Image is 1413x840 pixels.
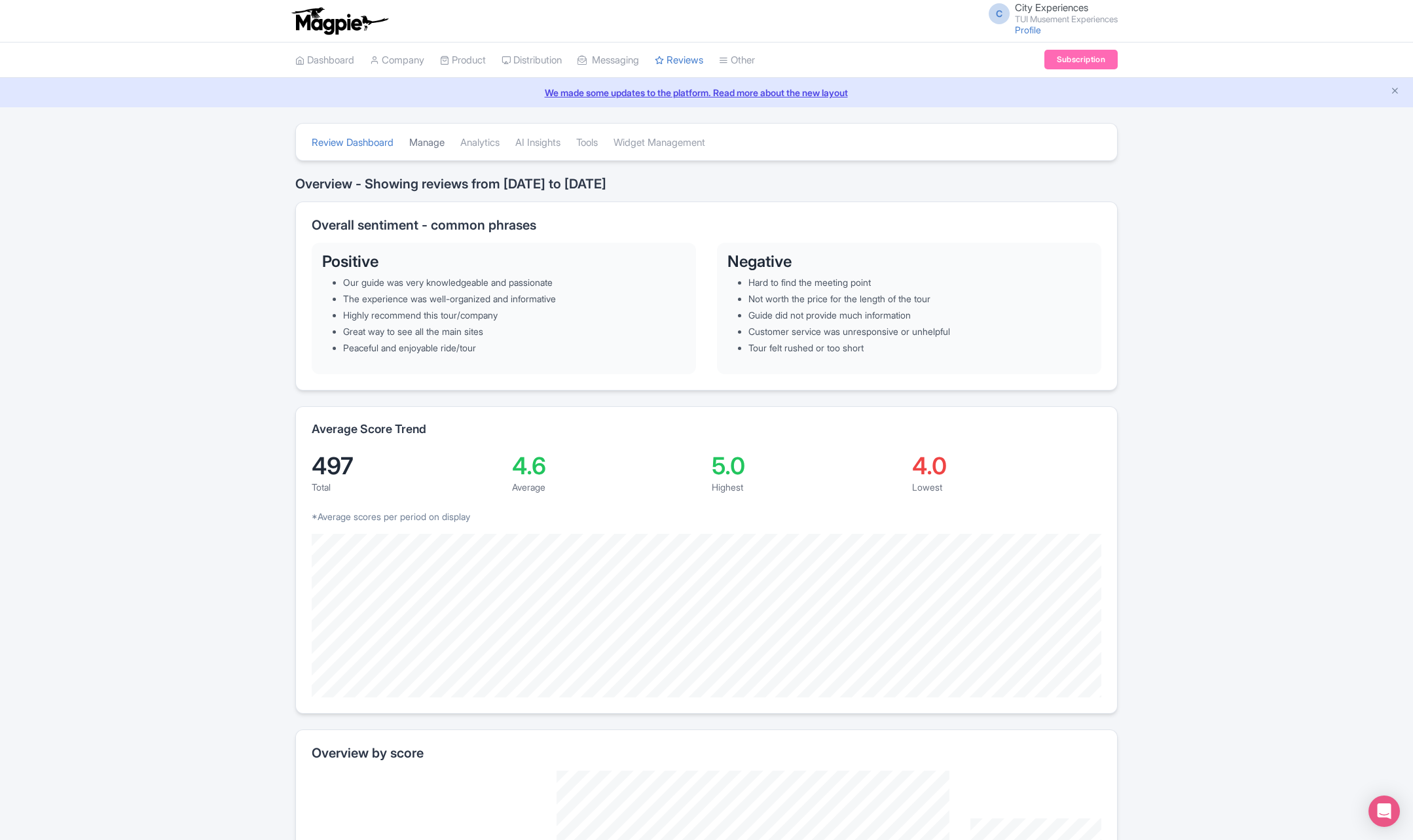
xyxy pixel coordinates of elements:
[343,292,686,306] li: The experience was well-organized and informative
[576,125,598,161] a: Tools
[515,125,560,161] a: AI Insights
[719,43,755,79] a: Other
[312,218,1101,232] h2: Overall sentiment - common phrases
[1390,84,1400,99] button: Close announcement
[460,125,500,161] a: Analytics
[748,275,1091,289] li: Hard to find the meeting point
[312,746,1101,760] h2: Overview by score
[8,86,1405,99] a: We made some updates to the platform. Read more about the new layout
[748,324,1091,338] li: Customer service was unresponsive or unhelpful
[370,43,424,79] a: Company
[1015,1,1088,14] span: City Experiences
[1368,796,1400,827] div: Open Intercom Messenger
[289,7,390,35] img: logo-ab69f6fb50320c5b225c76a69d11143b.png
[748,292,1091,306] li: Not worth the price for the length of the tour
[502,43,562,79] a: Distribution
[712,480,902,494] div: Highest
[322,253,686,270] h3: Positive
[312,480,502,494] div: Total
[312,125,394,161] a: Review Dashboard
[512,480,702,494] div: Average
[440,43,486,79] a: Product
[655,43,703,79] a: Reviews
[748,308,1091,322] li: Guide did not provide much information
[1015,24,1041,35] a: Profile
[343,275,686,289] li: Our guide was very knowledgeable and passionate
[512,454,702,478] div: 4.6
[1044,50,1118,69] a: Subscription
[295,43,354,79] a: Dashboard
[614,125,705,161] a: Widget Management
[712,454,902,478] div: 5.0
[1015,15,1118,24] small: TUI Musement Experiences
[295,177,1118,191] h2: Overview - Showing reviews from [DATE] to [DATE]
[989,3,1010,24] span: C
[312,423,426,436] h2: Average Score Trend
[727,253,1091,270] h3: Negative
[578,43,639,79] a: Messaging
[312,454,502,478] div: 497
[343,324,686,338] li: Great way to see all the main sites
[912,480,1102,494] div: Lowest
[912,454,1102,478] div: 4.0
[312,510,1101,523] p: *Average scores per period on display
[343,341,686,355] li: Peaceful and enjoyable ride/tour
[981,3,1118,24] a: C City Experiences TUI Musement Experiences
[409,125,445,161] a: Manage
[343,308,686,322] li: Highly recommend this tour/company
[748,341,1091,355] li: Tour felt rushed or too short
